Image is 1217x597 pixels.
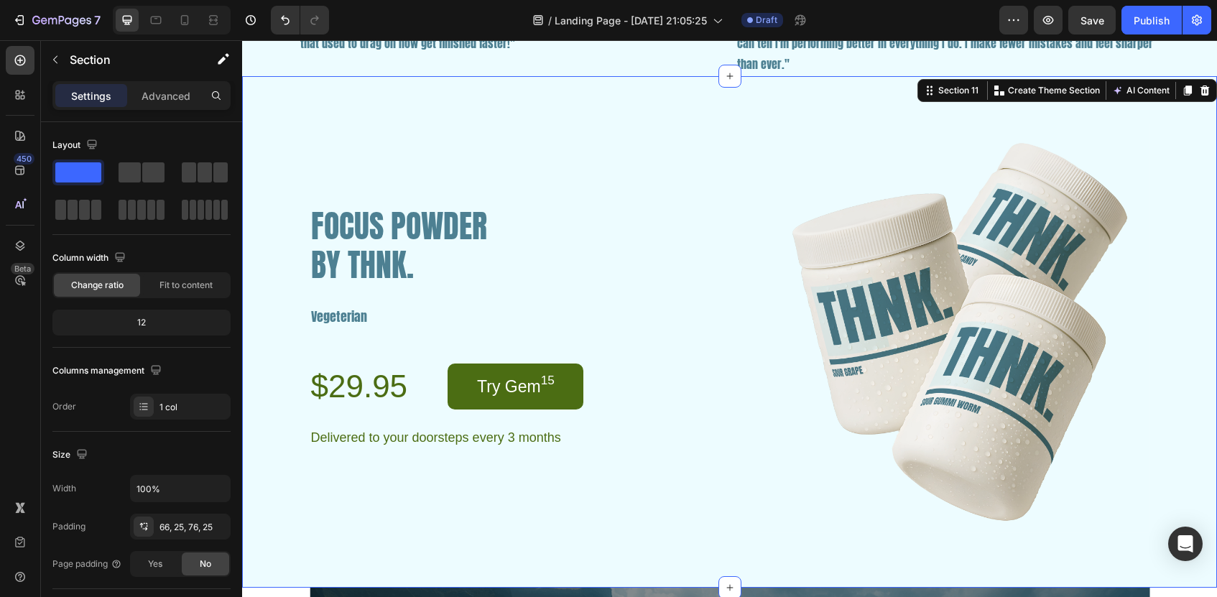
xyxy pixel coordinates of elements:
[68,325,167,367] div: $29.95
[555,13,707,28] span: Landing Page - [DATE] 21:05:25
[766,44,858,57] p: Create Theme Section
[52,520,85,533] div: Padding
[52,249,129,268] div: Column width
[70,51,188,68] p: Section
[548,13,552,28] span: /
[69,388,476,407] p: Delivered to your doorsteps every 3 months
[200,557,211,570] span: No
[756,14,777,27] span: Draft
[1068,6,1116,34] button: Save
[499,83,908,493] img: gempages_581112007906820616-c93272a6-a3a5-4548-9091-11c00d8a4d00.png
[71,88,111,103] p: Settings
[693,44,739,57] div: Section 11
[68,167,355,248] h2: To enrich screen reader interactions, please activate Accessibility in Grammarly extension settings
[242,40,1217,597] iframe: To enrich screen reader interactions, please activate Accessibility in Grammarly extension settings
[159,521,227,534] div: 66, 25, 76, 25
[52,136,101,155] div: Layout
[867,42,930,59] button: AI Content
[1134,13,1170,28] div: Publish
[142,88,190,103] p: Advanced
[55,313,228,333] div: 12
[131,476,230,501] input: Auto
[235,333,313,359] div: Try Gem
[14,153,34,165] div: 450
[68,265,412,287] div: Rich Text Editor. Editing area: main
[271,6,329,34] div: Undo/Redo
[11,263,34,274] div: Beta
[52,557,122,570] div: Page padding
[52,400,76,413] div: Order
[159,279,213,292] span: Fit to content
[205,323,341,369] button: Try Gem<sup>15</sup>
[52,361,165,381] div: Columns management
[69,267,411,286] p: Vegeterian
[52,445,91,465] div: Size
[1121,6,1182,34] button: Publish
[148,557,162,570] span: Yes
[1168,527,1203,561] div: Open Intercom Messenger
[6,6,107,34] button: 7
[52,482,76,495] div: Width
[159,401,227,414] div: 1 col
[69,166,353,244] p: FOCUS POWDER BY THNK.
[1081,14,1104,27] span: Save
[71,279,124,292] span: Change ratio
[94,11,101,29] p: 7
